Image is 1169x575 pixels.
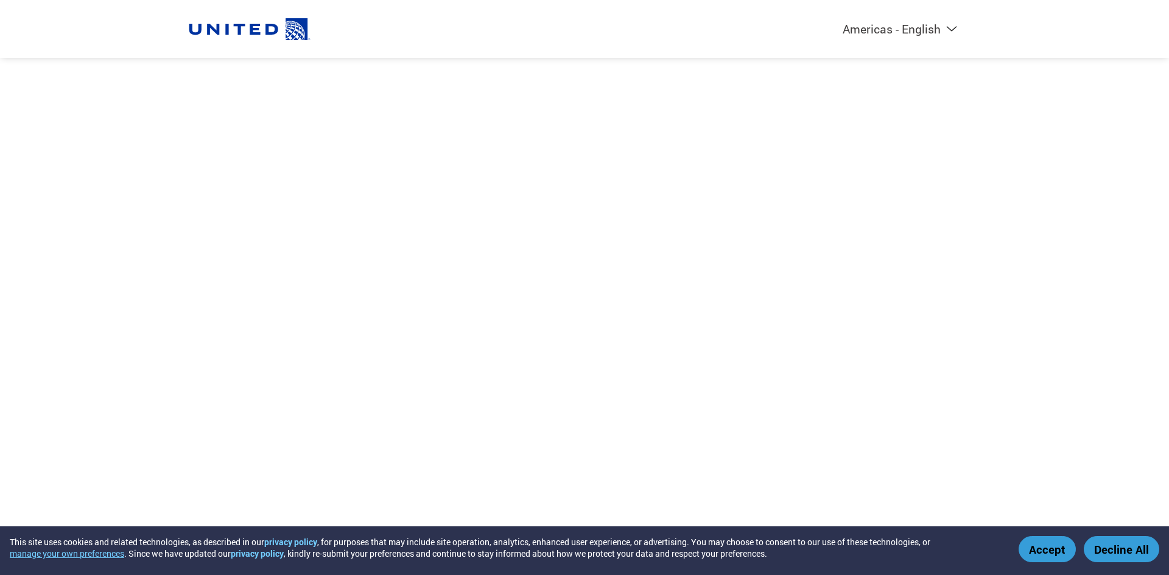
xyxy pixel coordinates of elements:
button: manage your own preferences [10,548,124,559]
a: privacy policy [264,536,317,548]
img: United Airlines [189,12,311,46]
a: privacy policy [231,548,284,559]
button: Decline All [1084,536,1159,562]
button: Accept [1019,536,1076,562]
div: This site uses cookies and related technologies, as described in our , for purposes that may incl... [10,536,1001,559]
